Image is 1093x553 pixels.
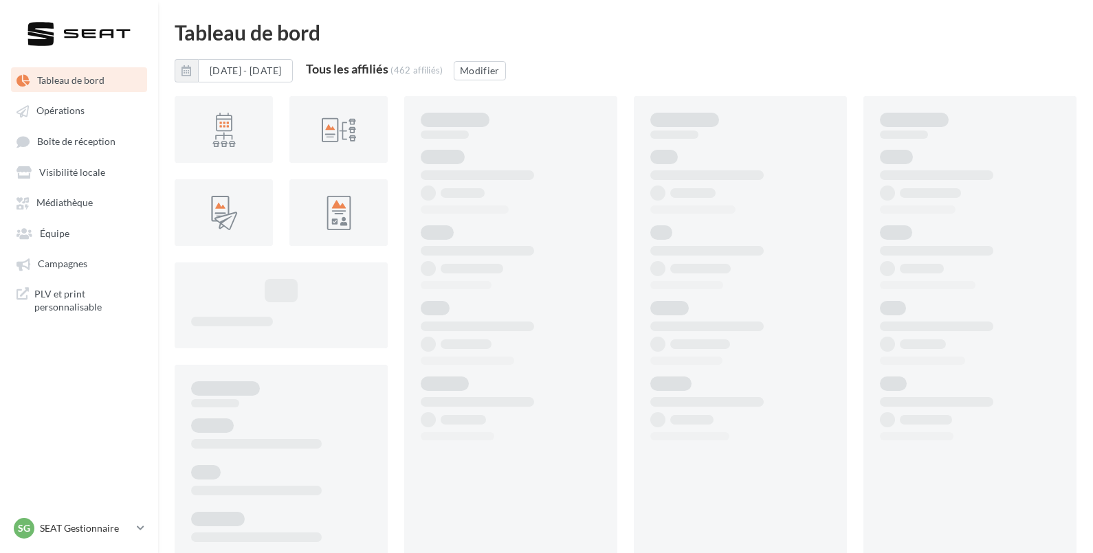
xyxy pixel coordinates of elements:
[36,105,85,117] span: Opérations
[390,65,443,76] div: (462 affiliés)
[8,159,150,184] a: Visibilité locale
[36,197,93,209] span: Médiathèque
[34,287,142,314] span: PLV et print personnalisable
[175,22,1077,43] div: Tableau de bord
[8,128,150,154] a: Boîte de réception
[40,521,131,535] p: SEAT Gestionnaire
[8,67,150,92] a: Tableau de bord
[8,98,150,122] a: Opérations
[8,190,150,214] a: Médiathèque
[40,227,69,239] span: Équipe
[175,59,293,82] button: [DATE] - [DATE]
[8,282,150,319] a: PLV et print personnalisable
[454,61,506,80] button: Modifier
[38,258,87,270] span: Campagnes
[8,221,150,245] a: Équipe
[11,515,147,541] a: SG SEAT Gestionnaire
[306,63,388,75] div: Tous les affiliés
[37,74,104,86] span: Tableau de bord
[18,521,30,535] span: SG
[8,251,150,275] a: Campagnes
[37,135,115,147] span: Boîte de réception
[198,59,293,82] button: [DATE] - [DATE]
[39,166,105,178] span: Visibilité locale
